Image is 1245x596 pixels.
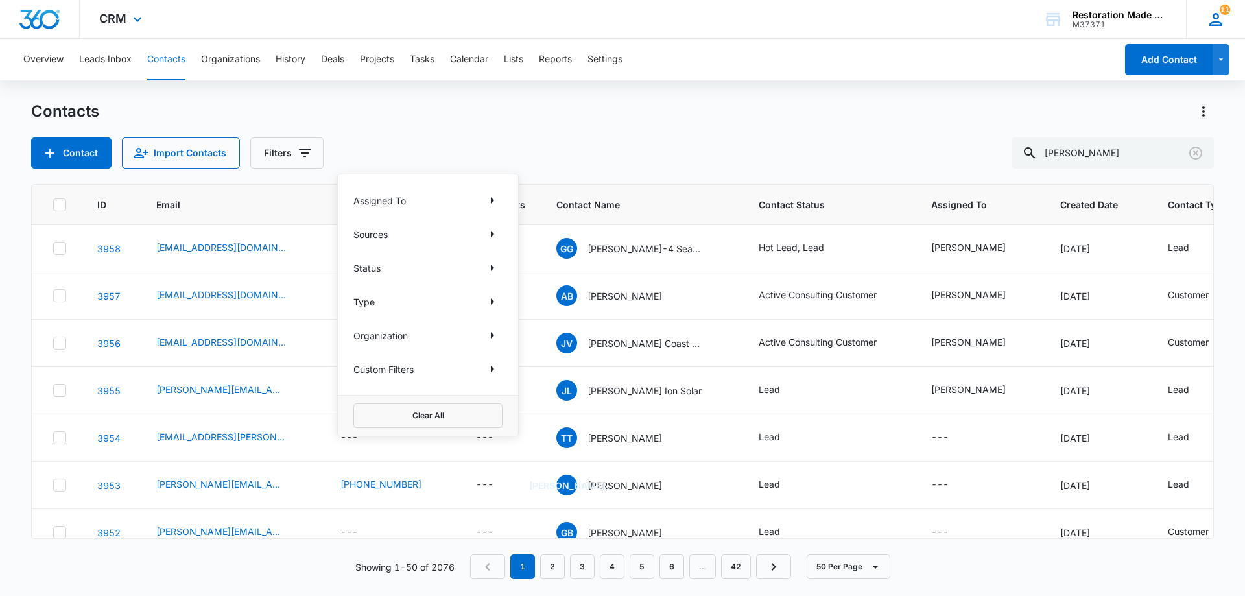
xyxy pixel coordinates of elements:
a: Next Page [756,554,791,579]
div: [DATE] [1060,479,1137,492]
div: Lead [1168,430,1189,444]
div: Email - jason@reviewandconsult.com - Select to Edit Field [156,477,309,493]
a: [PERSON_NAME][EMAIL_ADDRESS][DOMAIN_NAME] [156,525,286,538]
button: Clear All [353,403,503,428]
div: Phone - - Select to Edit Field [340,430,381,446]
div: Contact Type - Customer - Select to Edit Field [1168,335,1232,351]
span: Email [156,198,290,211]
button: Import Contacts [122,137,240,169]
div: notifications count [1220,5,1230,15]
div: [DATE] [1060,431,1137,445]
div: account name [1073,10,1167,20]
div: Email - jon.layne@ionsolar.com - Select to Edit Field [156,383,309,398]
div: [DATE] [1060,337,1137,350]
span: ID [97,198,106,211]
div: --- [476,525,493,540]
div: Contact Status - Hot Lead, Lead - Select to Edit Field [759,241,848,256]
button: Organizations [201,39,260,80]
div: Lead [1168,477,1189,491]
a: [EMAIL_ADDRESS][DOMAIN_NAME] [156,241,286,254]
button: Filters [250,137,324,169]
span: Assigned To [931,198,1010,211]
div: --- [476,430,493,446]
span: GG [556,238,577,259]
a: [PERSON_NAME][EMAIL_ADDRESS][DOMAIN_NAME] [156,477,286,491]
div: # Attempts - - Select to Edit Field [476,430,517,446]
div: Contact Name - Anthony Buzzard - Select to Edit Field [556,285,685,306]
div: Contact Name - Jon Layne Ion Solar - Select to Edit Field [556,380,725,401]
div: # Attempts - - Select to Edit Field [476,525,517,540]
p: Sources [353,228,388,241]
div: Phone - (202) 271-8031 - Select to Edit Field [340,477,445,493]
div: Contact Name - Greg Griffiths-4 Seasons Restoration - Select to Edit Field [556,238,728,259]
button: Actions [1193,101,1214,122]
button: Calendar [450,39,488,80]
span: JV [556,333,577,353]
a: [EMAIL_ADDRESS][DOMAIN_NAME] [156,335,286,349]
div: Email - olivia.huffman@1800packouts.com - Select to Edit Field [156,430,309,446]
div: Contact Type - Lead - Select to Edit Field [1168,241,1213,256]
a: Page 4 [600,554,624,579]
div: Lead [759,383,780,396]
p: [PERSON_NAME] [587,431,662,445]
p: [PERSON_NAME] [587,479,662,492]
button: Overview [23,39,64,80]
span: 11 [1220,5,1230,15]
div: Lead [759,430,780,444]
button: Leads Inbox [79,39,132,80]
button: Deals [321,39,344,80]
p: [PERSON_NAME] [587,289,662,303]
div: Email - cascadiadesignpdx@gmail.com - Select to Edit Field [156,288,309,304]
p: Type [353,295,375,309]
a: Page 6 [659,554,684,579]
div: --- [340,430,358,446]
a: Navigate to contact details page for Jon Layne Ion Solar [97,385,121,396]
div: account id [1073,20,1167,29]
button: 50 Per Page [807,554,890,579]
p: Showing 1-50 of 2076 [355,560,455,574]
div: Contact Type - Lead - Select to Edit Field [1168,383,1213,398]
button: Show Sources filters [482,224,503,244]
div: --- [931,525,949,540]
a: Page 3 [570,554,595,579]
button: Contacts [147,39,185,80]
div: Lead [759,525,780,538]
div: Assigned To - Nate Cisney - Select to Edit Field [931,241,1029,256]
a: Navigate to contact details page for Anthony Buzzard [97,291,121,302]
div: Contact Status - Active Consulting Customer - Select to Edit Field [759,288,900,304]
div: Contact Name - Jason Allen - Select to Edit Field [556,475,685,495]
div: Assigned To - Nate Cisney - Select to Edit Field [931,383,1029,398]
div: --- [476,477,493,493]
button: Lists [504,39,523,80]
div: Assigned To - Gregg Sargent - Select to Edit Field [931,288,1029,304]
div: Lead [1168,383,1189,396]
p: Custom Filters [353,363,414,376]
div: Contact Name - Todd Tyler - Select to Edit Field [556,427,685,448]
p: [PERSON_NAME]-4 Seasons Restoration [587,242,704,256]
div: Assigned To - - Select to Edit Field [931,525,972,540]
button: Projects [360,39,394,80]
div: [PERSON_NAME] [931,241,1006,254]
a: [EMAIL_ADDRESS][PERSON_NAME][DOMAIN_NAME] [156,430,286,444]
div: Hot Lead, Lead [759,241,824,254]
div: --- [931,430,949,446]
h1: Contacts [31,102,99,121]
div: Contact Name - Jason Vickery - West Coast Supply LLC & Fleet Flats LLC - Select to Edit Field [556,333,728,353]
div: Contact Type - Lead - Select to Edit Field [1168,477,1213,493]
span: [PERSON_NAME] [556,475,577,495]
span: AB [556,285,577,306]
button: Show Status filters [482,257,503,278]
div: Email - greg@moldmanusa.com - Select to Edit Field [156,525,309,540]
div: Email - jlvfit@gmail.com - Select to Edit Field [156,335,309,351]
div: Contact Status - Lead - Select to Edit Field [759,477,803,493]
div: --- [340,525,358,540]
button: Show Organization filters [482,325,503,346]
div: Contact Status - Lead - Select to Edit Field [759,383,803,398]
nav: Pagination [470,554,791,579]
div: Contact Status - Active Consulting Customer - Select to Edit Field [759,335,900,351]
div: Contact Type - Customer - Select to Edit Field [1168,288,1232,304]
div: Contact Name - Greg Bukowski - Select to Edit Field [556,522,685,543]
button: Add Contact [1125,44,1213,75]
p: Organization [353,329,408,342]
span: Contact Status [759,198,881,211]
